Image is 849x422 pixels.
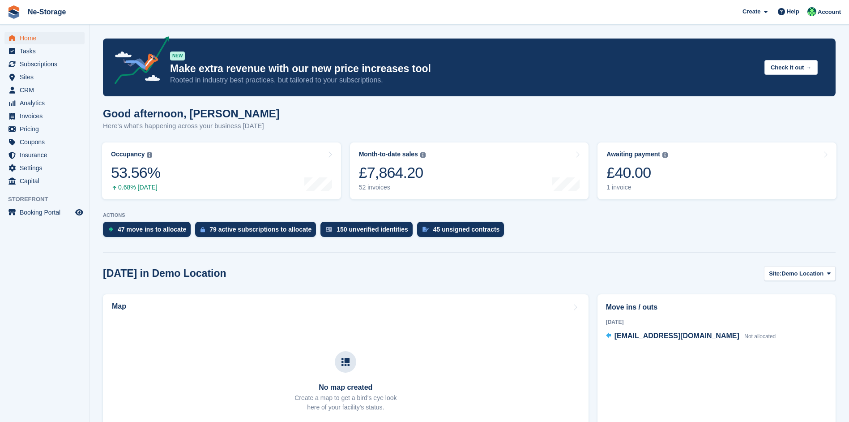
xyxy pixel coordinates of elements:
a: 47 move ins to allocate [103,222,195,241]
a: menu [4,58,85,70]
img: icon-info-grey-7440780725fd019a000dd9b08b2336e03edf1995a4989e88bcd33f0948082b44.svg [420,152,426,158]
div: £7,864.20 [359,164,426,182]
p: Here's what's happening across your business [DATE] [103,121,280,131]
a: menu [4,110,85,122]
div: [DATE] [606,318,827,326]
a: menu [4,175,85,187]
a: [EMAIL_ADDRESS][DOMAIN_NAME] Not allocated [606,331,776,342]
div: 47 move ins to allocate [118,226,186,233]
a: 79 active subscriptions to allocate [195,222,320,241]
a: menu [4,149,85,161]
span: Subscriptions [20,58,73,70]
span: [EMAIL_ADDRESS][DOMAIN_NAME] [614,332,739,340]
h1: Good afternoon, [PERSON_NAME] [103,108,280,120]
div: 45 unsigned contracts [433,226,500,233]
div: 0.68% [DATE] [111,184,160,191]
a: menu [4,206,85,219]
img: Jay Johal [807,7,816,16]
span: Site: [769,269,781,278]
img: verify_identity-adf6edd0f0f0b5bbfe63781bf79b02c33cf7c696d77639b501bdc392416b5a36.svg [326,227,332,232]
span: Sites [20,71,73,83]
img: contract_signature_icon-13c848040528278c33f63329250d36e43548de30e8caae1d1a13099fd9432cc5.svg [422,227,429,232]
div: 52 invoices [359,184,426,191]
span: Demo Location [781,269,823,278]
a: Month-to-date sales £7,864.20 52 invoices [350,142,589,199]
div: NEW [170,52,185,60]
a: Preview store [74,207,85,218]
span: Not allocated [744,333,776,340]
p: Rooted in industry best practices, but tailored to your subscriptions. [170,75,757,85]
img: map-icn-33ee37083ee616e46c38cad1a60f524a97daa1e2b2c8c0bc3eb3415660979fc1.svg [341,358,350,366]
div: Occupancy [111,151,145,158]
p: Make extra revenue with our new price increases tool [170,62,757,75]
div: Month-to-date sales [359,151,418,158]
div: 1 invoice [606,184,668,191]
span: Settings [20,162,73,174]
span: CRM [20,84,73,96]
img: move_ins_to_allocate_icon-fdf77a2bb77ea45bf5b3d319d69a93e2d87916cf1d5bf7949dd705db3b84f3ca.svg [108,227,113,232]
img: stora-icon-8386f47178a22dfd0bd8f6a31ec36ba5ce8667c1dd55bd0f319d3a0aa187defe.svg [7,5,21,19]
a: menu [4,84,85,96]
h3: No map created [294,383,397,392]
span: Home [20,32,73,44]
a: menu [4,162,85,174]
span: Coupons [20,136,73,148]
span: Booking Portal [20,206,73,219]
span: Create [742,7,760,16]
div: 79 active subscriptions to allocate [209,226,311,233]
a: menu [4,71,85,83]
a: menu [4,123,85,135]
a: menu [4,45,85,57]
h2: [DATE] in Demo Location [103,267,226,280]
span: Storefront [8,195,89,204]
span: Capital [20,175,73,187]
span: Tasks [20,45,73,57]
a: 45 unsigned contracts [417,222,509,241]
a: menu [4,136,85,148]
span: Pricing [20,123,73,135]
p: Create a map to get a bird's eye look here of your facility's status. [294,393,397,412]
div: Awaiting payment [606,151,660,158]
a: Ne-Storage [24,4,69,19]
a: menu [4,32,85,44]
img: active_subscription_to_allocate_icon-d502201f5373d7db506a760aba3b589e785aa758c864c3986d89f69b8ff3... [201,227,205,233]
h2: Map [112,302,126,310]
img: price-adjustments-announcement-icon-8257ccfd72463d97f412b2fc003d46551f7dbcb40ab6d574587a9cd5c0d94... [107,36,170,87]
span: Analytics [20,97,73,109]
h2: Move ins / outs [606,302,827,313]
img: icon-info-grey-7440780725fd019a000dd9b08b2336e03edf1995a4989e88bcd33f0948082b44.svg [147,152,152,158]
a: 150 unverified identities [320,222,417,241]
div: 150 unverified identities [337,226,408,233]
span: Account [818,8,841,17]
span: Help [787,7,799,16]
div: 53.56% [111,164,160,182]
a: Occupancy 53.56% 0.68% [DATE] [102,142,341,199]
span: Invoices [20,110,73,122]
p: ACTIONS [103,212,836,218]
span: Insurance [20,149,73,161]
a: menu [4,97,85,109]
button: Check it out → [764,60,818,75]
button: Site: Demo Location [764,266,836,281]
a: Awaiting payment £40.00 1 invoice [597,142,836,199]
img: icon-info-grey-7440780725fd019a000dd9b08b2336e03edf1995a4989e88bcd33f0948082b44.svg [662,152,668,158]
div: £40.00 [606,164,668,182]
